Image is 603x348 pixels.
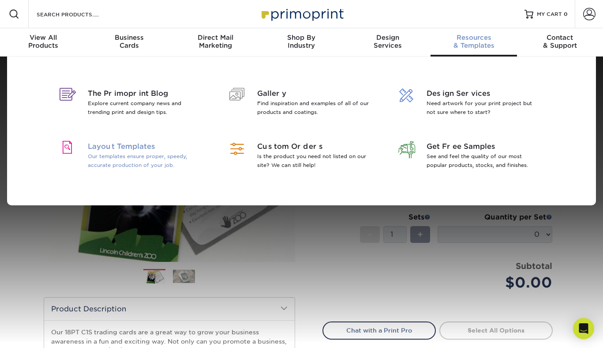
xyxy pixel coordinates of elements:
[54,78,210,131] a: The Primoprint Blog Explore current company news and trending print and design tips.
[257,99,371,117] p: Find inspiration and examples of all of our products and coatings.
[224,78,380,131] a: Gallery Find inspiration and examples of all of our products and coatings.
[517,34,603,42] span: Contact
[517,34,603,49] div: & Support
[257,88,371,99] span: Gallery
[345,28,431,57] a: DesignServices
[564,11,568,17] span: 0
[427,152,541,170] p: See and feel the quality of our most popular products, stocks, and finishes.
[517,28,603,57] a: Contact& Support
[427,141,541,152] span: Get Free Samples
[258,34,345,49] div: Industry
[345,34,431,49] div: Services
[172,28,258,57] a: Direct MailMarketing
[172,34,258,49] div: Marketing
[54,131,210,184] a: Layout Templates Our templates ensure proper, speedy, accurate production of your job.
[537,11,562,18] span: MY CART
[258,28,345,57] a: Shop ByIndustry
[86,34,172,49] div: Cards
[88,88,202,99] span: The Primoprint Blog
[88,141,202,152] span: Layout Templates
[431,28,517,57] a: Resources& Templates
[36,9,122,19] input: SEARCH PRODUCTS.....
[86,34,172,42] span: Business
[573,318,594,339] div: Open Intercom Messenger
[431,34,517,42] span: Resources
[224,131,380,184] a: Custom Orders Is the product you need not listed on our site? We can still help!
[258,34,345,42] span: Shop By
[86,28,172,57] a: BusinessCards
[172,34,258,42] span: Direct Mail
[431,34,517,49] div: & Templates
[88,152,202,170] p: Our templates ensure proper, speedy, accurate production of your job.
[345,34,431,42] span: Design
[257,141,371,152] span: Custom Orders
[393,131,549,184] a: Get Free Samples See and feel the quality of our most popular products, stocks, and finishes.
[427,99,541,117] p: Need artwork for your print project but not sure where to start?
[257,152,371,170] p: Is the product you need not listed on our site? We can still help!
[393,78,549,131] a: Design Services Need artwork for your print project but not sure where to start?
[88,99,202,117] p: Explore current company news and trending print and design tips.
[258,4,346,23] img: Primoprint
[427,88,541,99] span: Design Services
